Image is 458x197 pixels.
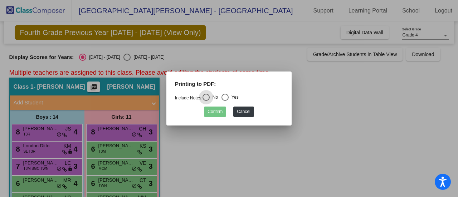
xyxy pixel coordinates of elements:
div: Yes [229,94,239,100]
mat-radio-group: Select an option [175,95,239,100]
label: Printing to PDF: [175,80,216,88]
button: Confirm [204,107,226,117]
a: Include Notes: [175,95,203,100]
div: No [210,94,218,100]
button: Cancel [233,107,254,117]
